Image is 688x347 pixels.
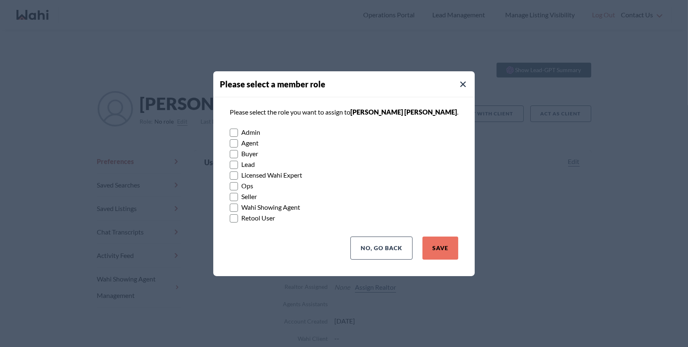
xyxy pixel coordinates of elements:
label: Seller [230,191,458,202]
label: Lead [230,159,458,170]
span: [PERSON_NAME] [PERSON_NAME] [350,108,457,116]
label: Licensed Wahi Expert [230,170,458,181]
button: No, Go Back [350,237,413,260]
button: Close Modal [458,80,468,89]
button: Save [422,237,458,260]
h4: Please select a member role [220,78,475,90]
label: Wahi Showing Agent [230,202,458,213]
label: Admin [230,127,458,138]
label: Agent [230,138,458,148]
p: Please select the role you want to assign to . [230,107,458,117]
label: Ops [230,181,458,191]
label: Retool User [230,213,458,223]
label: Buyer [230,148,458,159]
